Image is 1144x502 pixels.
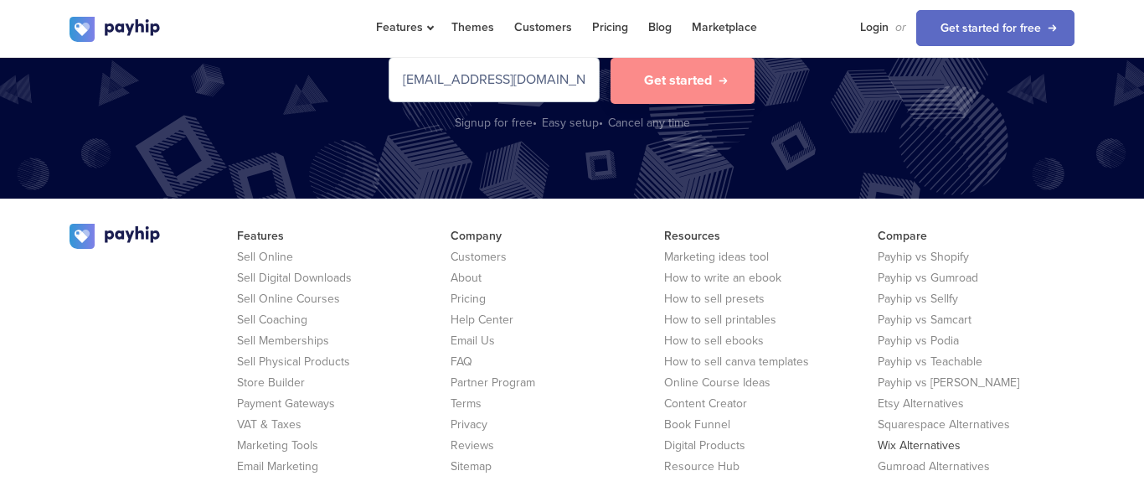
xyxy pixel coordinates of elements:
[451,334,495,348] a: Email Us
[451,228,647,245] li: Company
[451,355,472,369] a: FAQ
[237,417,301,432] a: VAT & Taxes
[451,313,513,327] a: Help Center
[664,355,809,369] a: How to sell canva templates
[237,375,305,390] a: Store Builder
[878,459,990,474] a: Gumroad Alternatives
[878,396,964,411] a: Etsy Alternatives
[878,438,961,453] a: Wix Alternatives
[878,375,1019,390] a: Payhip vs [PERSON_NAME]
[664,271,781,285] a: How to write an ebook
[533,116,537,130] span: •
[451,292,486,306] a: Pricing
[237,271,352,285] a: Sell Digital Downloads
[878,292,958,306] a: Payhip vs Sellfy
[455,115,539,132] div: Signup for free
[389,58,599,101] input: Enter your email address
[451,396,482,411] a: Terms
[237,292,340,306] a: Sell Online Courses
[237,250,293,264] a: Sell Online
[451,375,535,390] a: Partner Program
[664,396,747,411] a: Content Creator
[916,10,1074,46] a: Get started for free
[664,292,765,306] a: How to sell presets
[664,228,861,245] li: Resources
[599,116,603,130] span: •
[237,438,318,453] a: Marketing Tools
[542,115,605,132] div: Easy setup
[878,417,1010,432] a: Squarespace Alternatives
[451,271,482,285] a: About
[664,459,739,474] a: Resource Hub
[237,334,329,348] a: Sell Memberships
[878,355,982,369] a: Payhip vs Teachable
[237,459,318,474] a: Email Marketing
[376,20,431,34] span: Features
[878,250,969,264] a: Payhip vs Shopify
[237,355,350,369] a: Sell Physical Products
[878,313,971,327] a: Payhip vs Samcart
[237,396,335,411] a: Payment Gateways
[237,313,307,327] a: Sell Coaching
[237,228,434,245] li: Features
[664,313,776,327] a: How to sell printables
[451,459,492,474] a: Sitemap
[664,438,745,453] a: Digital Products
[451,250,507,264] a: Customers
[611,58,755,104] button: Get started
[664,417,730,432] a: Book Funnel
[608,115,690,132] div: Cancel any time
[664,250,769,264] a: Marketing ideas tool
[878,271,978,285] a: Payhip vs Gumroad
[878,228,1074,245] li: Compare
[664,375,770,390] a: Online Course Ideas
[70,17,162,42] img: logo.svg
[70,224,162,249] img: logo.svg
[451,417,487,432] a: Privacy
[878,334,959,348] a: Payhip vs Podia
[664,334,764,348] a: How to sell ebooks
[451,438,494,453] a: Reviews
